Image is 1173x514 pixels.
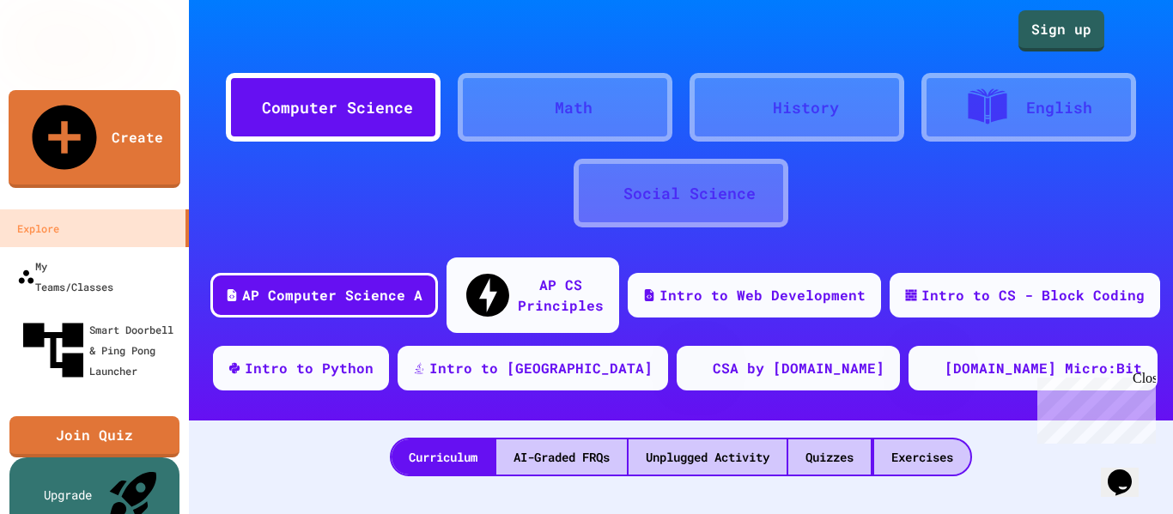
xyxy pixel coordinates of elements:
a: Join Quiz [9,416,179,457]
iframe: chat widget [1030,371,1156,444]
div: CSA by [DOMAIN_NAME] [713,358,884,378]
div: My Teams/Classes [17,256,113,297]
div: Math [555,96,593,119]
a: Create [9,90,180,188]
div: Smart Doorbell & Ping Pong Launcher [17,314,182,386]
div: Quizzes [788,439,871,475]
div: Intro to Python [245,358,374,378]
div: Computer Science [262,96,413,119]
div: [DOMAIN_NAME] Micro:Bit [945,358,1142,378]
div: Social Science [623,182,756,205]
iframe: chat widget [1101,445,1156,497]
div: Unplugged Activity [629,439,787,475]
div: Intro to CS - Block Coding [921,285,1145,305]
div: AP CS Principles [518,275,604,316]
div: Curriculum [392,439,495,475]
img: CODE_logo_RGB.png [924,362,936,374]
div: Exercises [874,439,970,475]
div: English [1026,96,1092,119]
div: AP Computer Science A [242,285,422,305]
div: AI-Graded FRQs [496,439,627,475]
img: logo-orange.svg [17,17,172,62]
div: History [773,96,839,119]
a: Sign up [1018,10,1104,51]
div: Chat with us now!Close [7,7,119,109]
img: CODE_logo_RGB.png [692,362,704,374]
div: Explore [17,218,59,239]
div: Upgrade [44,486,92,504]
div: Intro to [GEOGRAPHIC_DATA] [429,358,653,378]
div: Intro to Web Development [659,285,866,305]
